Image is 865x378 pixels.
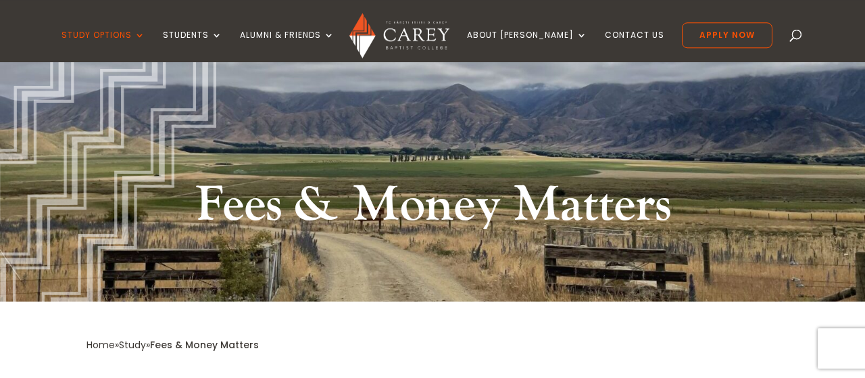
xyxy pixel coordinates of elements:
span: Fees & Money Matters [150,338,259,352]
a: Apply Now [682,22,772,48]
a: Home [86,338,115,352]
a: About [PERSON_NAME] [467,30,587,62]
h1: Fees & Money Matters [179,174,686,244]
a: Study [119,338,146,352]
img: Carey Baptist College [349,13,449,58]
span: » » [86,338,259,352]
a: Study Options [61,30,145,62]
a: Contact Us [605,30,664,62]
a: Alumni & Friends [240,30,335,62]
a: Students [163,30,222,62]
